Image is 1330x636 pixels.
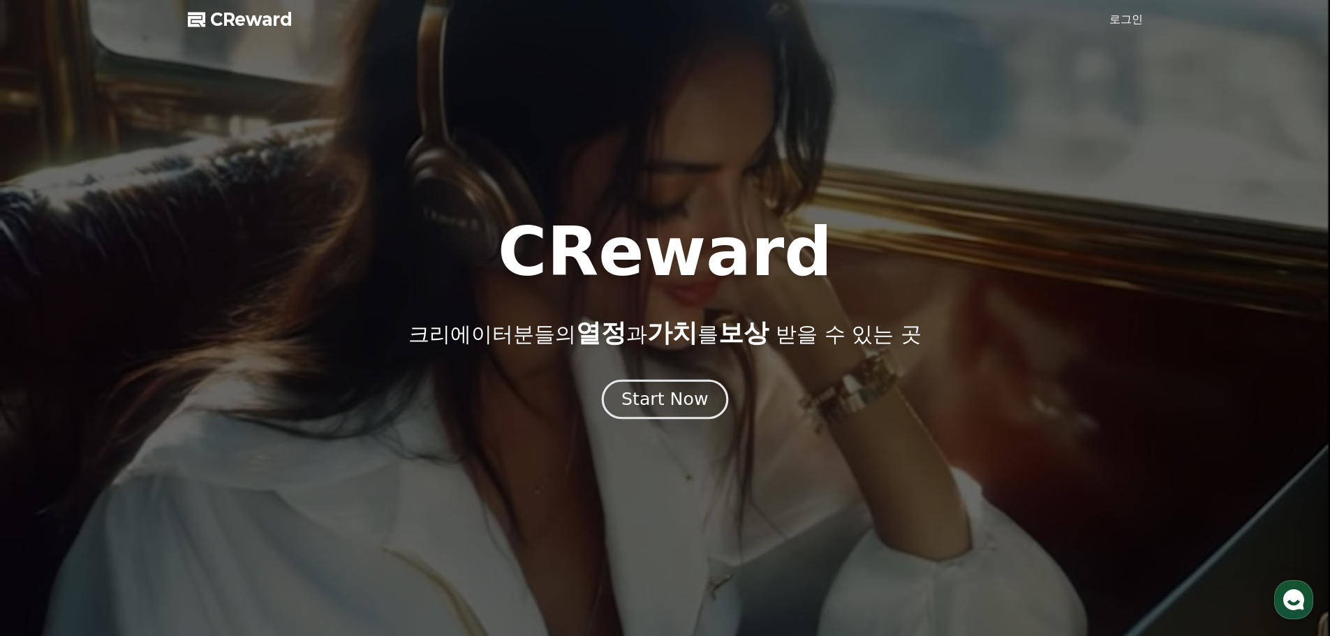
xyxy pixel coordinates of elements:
span: 열정 [576,318,626,347]
span: 대화 [128,464,145,475]
a: 설정 [180,443,268,478]
span: CReward [210,8,293,31]
h1: CReward [498,219,832,286]
a: 로그인 [1109,11,1143,28]
span: 가치 [647,318,697,347]
a: 홈 [4,443,92,478]
a: Start Now [605,394,725,408]
button: Start Now [602,379,728,419]
a: CReward [188,8,293,31]
span: 홈 [44,464,52,475]
span: 보상 [718,318,769,347]
span: 설정 [216,464,232,475]
a: 대화 [92,443,180,478]
div: Start Now [621,387,708,411]
p: 크리에이터분들의 과 를 받을 수 있는 곳 [408,319,921,347]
